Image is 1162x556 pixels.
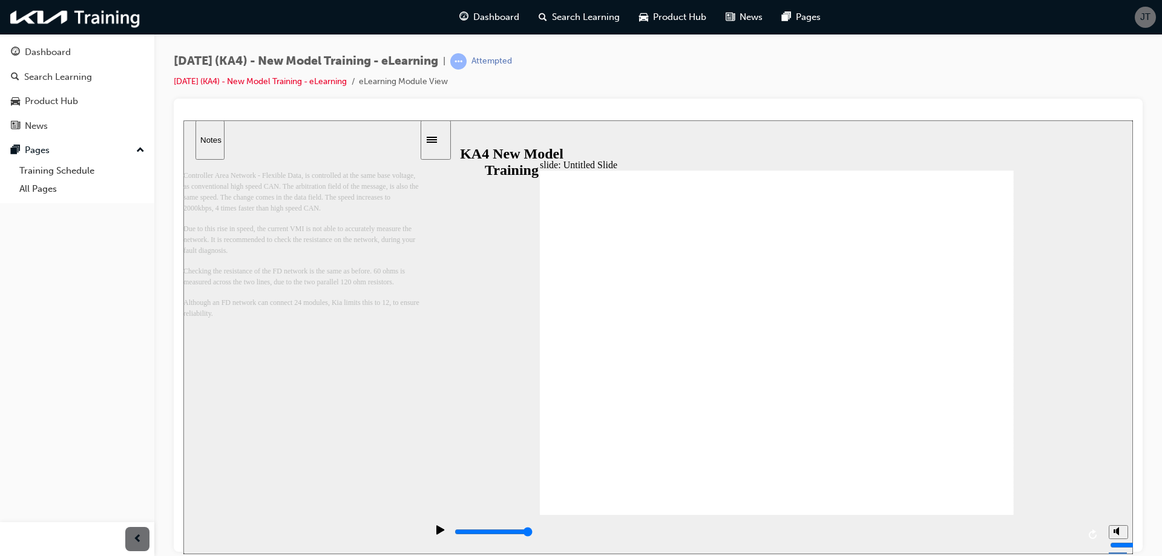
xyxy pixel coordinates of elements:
span: car-icon [639,10,648,25]
span: guage-icon [11,47,20,58]
span: learningRecordVerb_ATTEMPT-icon [450,53,467,70]
a: All Pages [15,180,149,198]
span: JT [1140,10,1151,24]
a: Dashboard [5,41,149,64]
span: search-icon [539,10,547,25]
button: replay [901,405,919,424]
span: car-icon [11,96,20,107]
a: News [5,115,149,137]
a: Product Hub [5,90,149,113]
span: Product Hub [653,10,706,24]
span: prev-icon [133,532,142,547]
span: Dashboard [473,10,519,24]
div: Search Learning [24,70,92,84]
button: play/pause [243,404,264,425]
button: JT [1135,7,1156,28]
span: [DATE] (KA4) - New Model Training - eLearning [174,54,438,68]
span: News [740,10,763,24]
a: pages-iconPages [772,5,830,30]
button: DashboardSearch LearningProduct HubNews [5,39,149,139]
span: guage-icon [459,10,468,25]
div: misc controls [919,394,944,434]
a: Training Schedule [15,162,149,180]
span: | [443,54,445,68]
div: Pages [25,143,50,157]
button: Pages [5,139,149,162]
span: search-icon [11,72,19,83]
input: volume [927,420,1005,430]
span: pages-icon [11,145,20,156]
span: pages-icon [782,10,791,25]
div: Attempted [471,56,512,67]
a: search-iconSearch Learning [529,5,629,30]
a: news-iconNews [716,5,772,30]
button: volume [925,405,945,419]
span: news-icon [11,121,20,132]
a: Search Learning [5,66,149,88]
div: Notes [17,15,36,24]
div: Dashboard [25,45,71,59]
a: guage-iconDashboard [450,5,529,30]
li: eLearning Module View [359,75,448,89]
span: Search Learning [552,10,620,24]
span: news-icon [726,10,735,25]
div: playback controls [243,394,919,434]
div: Product Hub [25,94,78,108]
div: News [25,119,48,133]
img: kia-training [6,5,145,30]
a: [DATE] (KA4) - New Model Training - eLearning [174,76,347,87]
span: up-icon [136,143,145,159]
a: car-iconProduct Hub [629,5,716,30]
input: slide progress [271,407,349,416]
span: Pages [796,10,821,24]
